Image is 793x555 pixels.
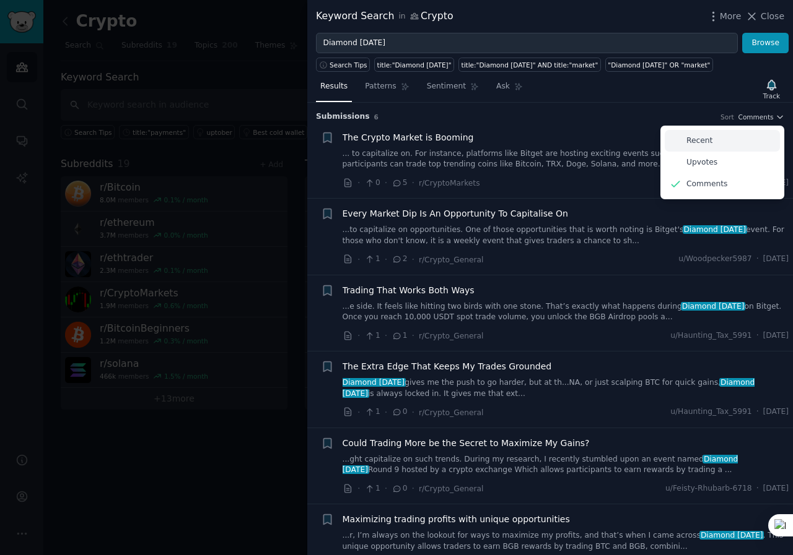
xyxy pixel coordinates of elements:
button: Close [745,10,784,23]
span: r/Crypto_General [419,484,483,493]
span: Sentiment [427,81,466,92]
span: r/CryptoMarkets [419,179,480,187]
span: u/Feisty-Rhubarb-6718 [665,483,752,494]
span: 1 [392,330,407,342]
a: ... to capitalize on. For instance, platforms like Bitget are hosting exciting events such asDiam... [343,148,789,170]
div: Keyword Search Crypto [316,9,453,24]
span: u/Haunting_Tax_5991 [670,407,752,418]
input: Try a keyword related to your business [316,33,738,54]
span: 1 [364,407,380,418]
p: Recent [686,136,712,147]
a: ...ght capitalize on such trends. During my research, I recently stumbled upon an event namedDiam... [343,454,789,476]
span: · [385,406,387,419]
a: The Extra Edge That Keeps My Trades Grounded [343,360,552,373]
span: · [385,176,387,189]
span: Comments [738,113,774,121]
span: [DATE] [763,483,789,494]
span: 5 [392,178,407,189]
span: Diamond [DATE] [681,302,745,311]
div: "Diamond [DATE]" OR "market" [608,61,710,69]
span: · [385,482,387,495]
span: Diamond [DATE] [699,531,764,540]
button: Track [759,76,784,102]
a: Sentiment [423,77,483,102]
span: · [412,482,414,495]
span: r/Crypto_General [419,408,483,417]
span: · [412,253,414,266]
span: r/Crypto_General [419,256,483,264]
p: Upvotes [686,157,717,168]
span: 1 [364,483,380,494]
span: · [756,254,759,265]
div: title:"Diamond [DATE]" AND title:"market" [462,61,598,69]
a: Results [316,77,352,102]
a: ...to capitalize on opportunities. One of those opportunities that is worth noting is Bitget'sDia... [343,225,789,246]
span: · [357,329,360,342]
span: · [412,329,414,342]
a: Ask [492,77,527,102]
span: 0 [364,178,380,189]
span: [DATE] [763,254,789,265]
p: Comments [686,179,727,190]
span: · [756,483,759,494]
span: · [385,329,387,342]
span: · [385,253,387,266]
button: Browse [742,33,789,54]
span: 1 [364,330,380,342]
span: · [357,253,360,266]
span: 1 [364,254,380,265]
span: 2 [392,254,407,265]
div: Track [763,92,780,100]
span: Results [320,81,348,92]
button: Search Tips [316,58,370,72]
a: Maximizing trading profits with unique opportunities [343,513,570,526]
a: Diamond [DATE]gives me the push to go harder, but at th...NA, or just scalping BTC for quick gain... [343,377,789,399]
span: u/Haunting_Tax_5991 [670,330,752,342]
span: Diamond [DATE] [341,378,406,387]
span: · [756,407,759,418]
span: Ask [496,81,510,92]
span: · [357,482,360,495]
a: Trading That Works Both Ways [343,284,475,297]
span: Submission s [316,111,370,123]
span: Diamond [DATE] [683,225,747,234]
span: r/Crypto_General [419,332,483,340]
span: [DATE] [763,330,789,342]
span: · [756,330,759,342]
span: 0 [392,483,407,494]
button: Comments [738,113,784,121]
a: title:"Diamond [DATE]" AND title:"market" [458,58,601,72]
span: Close [761,10,784,23]
span: 6 [374,113,379,121]
span: u/Woodpecker5987 [678,254,752,265]
button: More [707,10,742,23]
span: · [357,406,360,419]
span: · [357,176,360,189]
a: Patterns [361,77,413,102]
div: title:"Diamond [DATE]" [377,61,452,69]
span: · [412,406,414,419]
span: 0 [392,407,407,418]
a: "Diamond [DATE]" OR "market" [605,58,713,72]
a: Could Trading More be the Secret to Maximize My Gains? [343,437,590,450]
a: The Crypto Market is Booming [343,131,474,144]
span: Diamond [DATE] [343,378,755,398]
span: Search Tips [330,61,367,69]
a: title:"Diamond [DATE]" [374,58,454,72]
span: Patterns [365,81,396,92]
span: in [398,11,405,22]
span: · [412,176,414,189]
span: [DATE] [763,407,789,418]
a: ...r, I’m always on the lookout for ways to maximize my profits, and that’s when I came acrossDia... [343,530,789,552]
a: ...e side. It feels like hitting two birds with one stone. That’s exactly what happens duringDiam... [343,301,789,323]
span: More [720,10,742,23]
div: Sort [721,113,734,121]
a: Every Market Dip Is An Opportunity To Capitalise On [343,207,568,220]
